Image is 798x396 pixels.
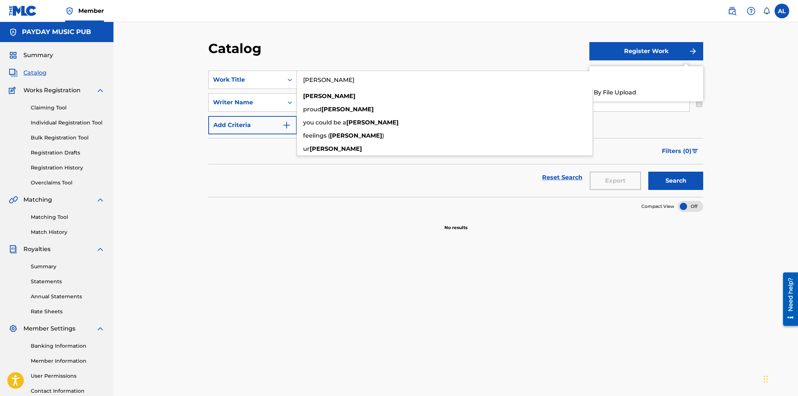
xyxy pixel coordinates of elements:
[23,324,75,333] span: Member Settings
[31,278,105,285] a: Statements
[208,71,703,197] form: Search Form
[303,106,321,113] span: proud
[648,172,703,190] button: Search
[9,28,18,37] img: Accounts
[657,142,703,160] button: Filters (0)
[303,132,330,139] span: feelings (
[96,324,105,333] img: expand
[725,4,739,18] a: Public Search
[78,7,104,15] span: Member
[303,145,310,152] span: ur
[23,245,51,254] span: Royalties
[31,372,105,380] a: User Permissions
[310,145,362,152] strong: [PERSON_NAME]
[213,98,279,107] div: Writer Name
[689,47,697,56] img: f7272a7cc735f4ea7f67.svg
[763,7,770,15] div: Notifications
[775,4,789,18] div: User Menu
[31,179,105,187] a: Overclaims Tool
[23,86,81,95] span: Works Registration
[65,7,74,15] img: Top Rightsholder
[31,342,105,350] a: Banking Information
[282,121,291,130] img: 9d2ae6d4665cec9f34b9.svg
[23,51,53,60] span: Summary
[208,116,297,134] button: Add Criteria
[747,7,756,15] img: help
[31,104,105,112] a: Claiming Tool
[744,4,758,18] div: Help
[9,195,18,204] img: Matching
[31,357,105,365] a: Member Information
[346,119,399,126] strong: [PERSON_NAME]
[538,169,586,186] a: Reset Search
[22,28,91,36] h5: PAYDAY MUSIC PUB
[9,68,18,77] img: Catalog
[31,119,105,127] a: Individual Registration Tool
[692,149,698,153] img: filter
[330,132,382,139] strong: [PERSON_NAME]
[9,324,18,333] img: Member Settings
[589,66,703,84] a: Individual
[695,93,703,112] img: Delete Criterion
[31,387,105,395] a: Contact Information
[321,106,374,113] strong: [PERSON_NAME]
[444,216,467,231] p: No results
[303,119,346,126] span: you could be a
[9,68,46,77] a: CatalogCatalog
[31,263,105,270] a: Summary
[31,308,105,315] a: Rate Sheets
[31,164,105,172] a: Registration History
[23,68,46,77] span: Catalog
[589,84,703,101] a: By File Upload
[31,149,105,157] a: Registration Drafts
[96,245,105,254] img: expand
[662,147,691,156] span: Filters ( 0 )
[728,7,737,15] img: search
[31,134,105,142] a: Bulk Registration Tool
[96,86,105,95] img: expand
[9,245,18,254] img: Royalties
[764,368,768,390] div: Drag
[303,93,355,100] strong: [PERSON_NAME]
[31,213,105,221] a: Matching Tool
[778,269,798,328] iframe: Resource Center
[9,51,18,60] img: Summary
[761,361,798,396] iframe: Chat Widget
[213,75,279,84] div: Work Title
[9,86,18,95] img: Works Registration
[96,195,105,204] img: expand
[9,51,53,60] a: SummarySummary
[382,132,384,139] span: )
[589,42,703,60] button: Register Work
[31,293,105,300] a: Annual Statements
[31,228,105,236] a: Match History
[208,40,265,57] h2: Catalog
[641,203,674,210] span: Compact View
[23,195,52,204] span: Matching
[9,5,37,16] img: MLC Logo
